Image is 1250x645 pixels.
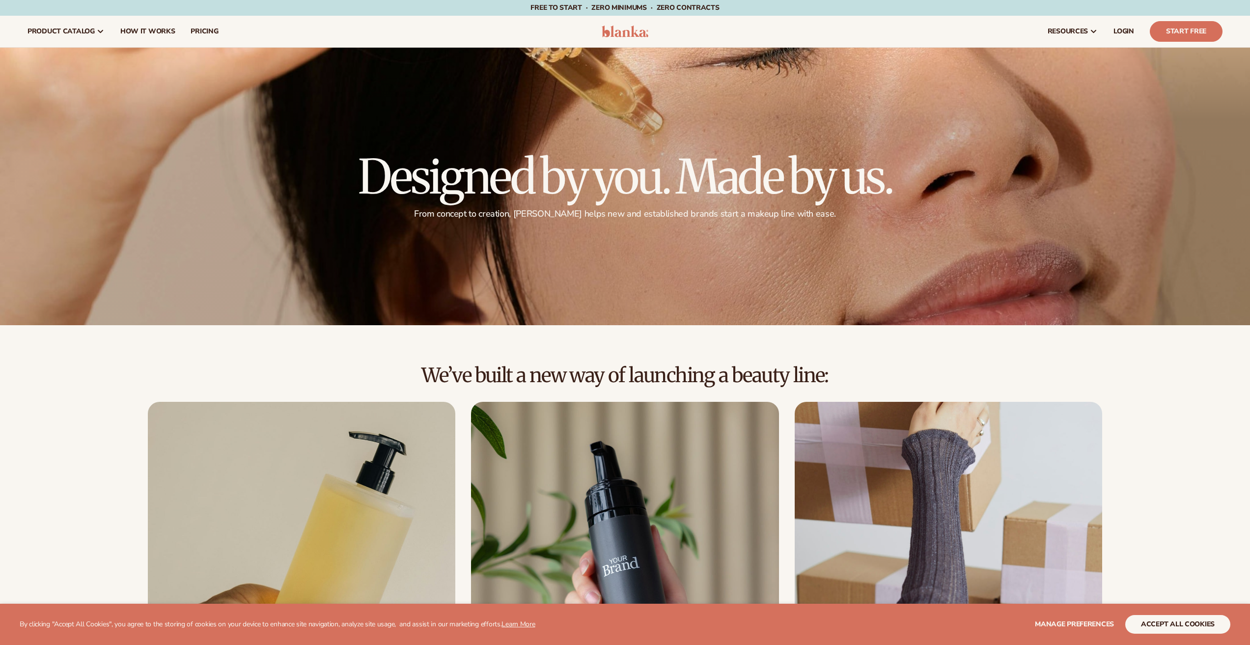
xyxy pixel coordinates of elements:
img: logo [602,26,648,37]
a: resources [1040,16,1106,47]
a: Learn More [501,619,535,629]
a: pricing [183,16,226,47]
a: How It Works [112,16,183,47]
p: From concept to creation, [PERSON_NAME] helps new and established brands start a makeup line with... [358,208,892,220]
h1: Designed by you. Made by us. [358,153,892,200]
button: accept all cookies [1125,615,1230,634]
span: How It Works [120,28,175,35]
p: By clicking "Accept All Cookies", you agree to the storing of cookies on your device to enhance s... [20,620,535,629]
a: LOGIN [1106,16,1142,47]
span: product catalog [28,28,95,35]
a: Start Free [1150,21,1222,42]
span: resources [1048,28,1088,35]
span: Free to start · ZERO minimums · ZERO contracts [530,3,719,12]
a: product catalog [20,16,112,47]
span: Manage preferences [1035,619,1114,629]
button: Manage preferences [1035,615,1114,634]
span: pricing [191,28,218,35]
span: LOGIN [1113,28,1134,35]
h2: We’ve built a new way of launching a beauty line: [28,365,1222,386]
